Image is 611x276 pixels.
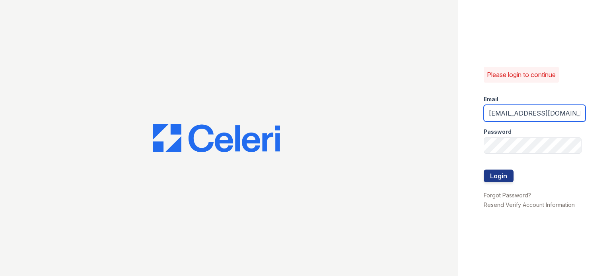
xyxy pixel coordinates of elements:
[484,128,512,136] label: Password
[484,170,514,182] button: Login
[487,70,556,79] p: Please login to continue
[484,201,575,208] a: Resend Verify Account Information
[484,95,498,103] label: Email
[153,124,280,152] img: CE_Logo_Blue-a8612792a0a2168367f1c8372b55b34899dd931a85d93a1a3d3e32e68fde9ad4.png
[484,192,531,199] a: Forgot Password?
